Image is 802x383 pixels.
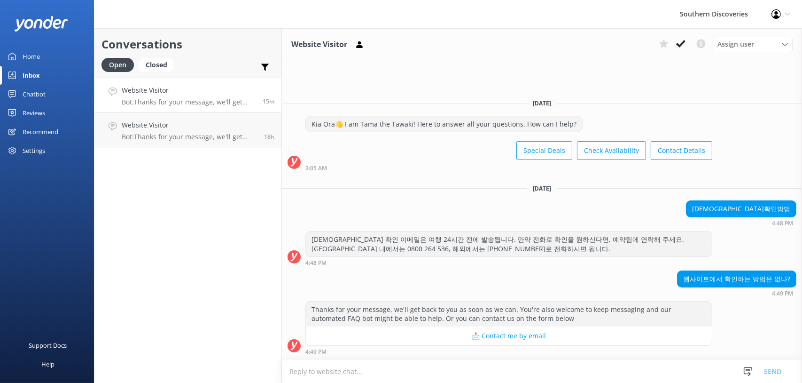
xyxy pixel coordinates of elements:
p: Bot: Thanks for your message, we'll get back to you as soon as we can. You're also welcome to kee... [122,98,256,106]
div: Chatbot [23,85,46,104]
h2: Conversations [101,35,274,53]
div: [DEMOGRAPHIC_DATA]확인방법 [686,201,796,217]
span: Oct 06 2025 10:13pm (UTC +13:00) Pacific/Auckland [264,133,274,141]
button: Special Deals [516,141,572,160]
button: 📩 Contact me by email [306,327,712,345]
strong: 4:49 PM [772,291,793,296]
div: Oct 07 2025 04:49pm (UTC +13:00) Pacific/Auckland [305,348,712,355]
strong: 4:48 PM [305,260,327,266]
button: Contact Details [651,141,712,160]
div: Sep 12 2025 03:05am (UTC +13:00) Pacific/Auckland [305,165,712,171]
div: Recommend [23,122,58,141]
a: Website VisitorBot:Thanks for your message, we'll get back to you as soon as we can. You're also ... [94,78,281,113]
div: Thanks for your message, we'll get back to you as soon as we can. You're also welcome to keep mes... [306,302,712,327]
h4: Website Visitor [122,85,256,96]
strong: 4:49 PM [305,349,327,355]
div: Closed [139,58,174,72]
div: Home [23,47,40,66]
p: Bot: Thanks for your message, we'll get back to you as soon as we can. You're also welcome to kee... [122,133,257,141]
h4: Website Visitor [122,120,257,130]
div: [DEMOGRAPHIC_DATA] 확인 이메일은 여행 24시간 전에 발송됩니다. 만약 전화로 확인을 원하신다면, 예약팀에 연락해 주세요. [GEOGRAPHIC_DATA] 내에... [306,231,712,256]
img: yonder-white-logo.png [14,16,68,32]
span: Oct 07 2025 04:49pm (UTC +13:00) Pacific/Auckland [263,97,274,105]
div: Support Docs [29,336,67,355]
div: Assign User [713,37,793,52]
div: Help [41,355,55,374]
div: Reviews [23,104,45,122]
div: Oct 07 2025 04:49pm (UTC +13:00) Pacific/Auckland [677,290,796,296]
div: Oct 07 2025 04:48pm (UTC +13:00) Pacific/Auckland [305,259,712,266]
div: Oct 07 2025 04:48pm (UTC +13:00) Pacific/Auckland [686,220,796,226]
div: 웹사이트에서 확인하는 방법은 없나? [677,271,796,287]
a: Closed [139,59,179,70]
button: Check Availability [577,141,646,160]
span: Assign user [717,39,754,49]
a: Website VisitorBot:Thanks for your message, we'll get back to you as soon as we can. You're also ... [94,113,281,148]
div: Settings [23,141,45,160]
h3: Website Visitor [291,39,347,51]
strong: 4:48 PM [772,221,793,226]
div: Inbox [23,66,40,85]
strong: 3:05 AM [305,166,327,171]
span: [DATE] [527,184,557,192]
div: Open [101,58,134,72]
div: Kia Ora👋 I am Tama the Tawaki! Here to answer all your questions. How can I help? [306,116,582,132]
span: [DATE] [527,99,557,107]
a: Open [101,59,139,70]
